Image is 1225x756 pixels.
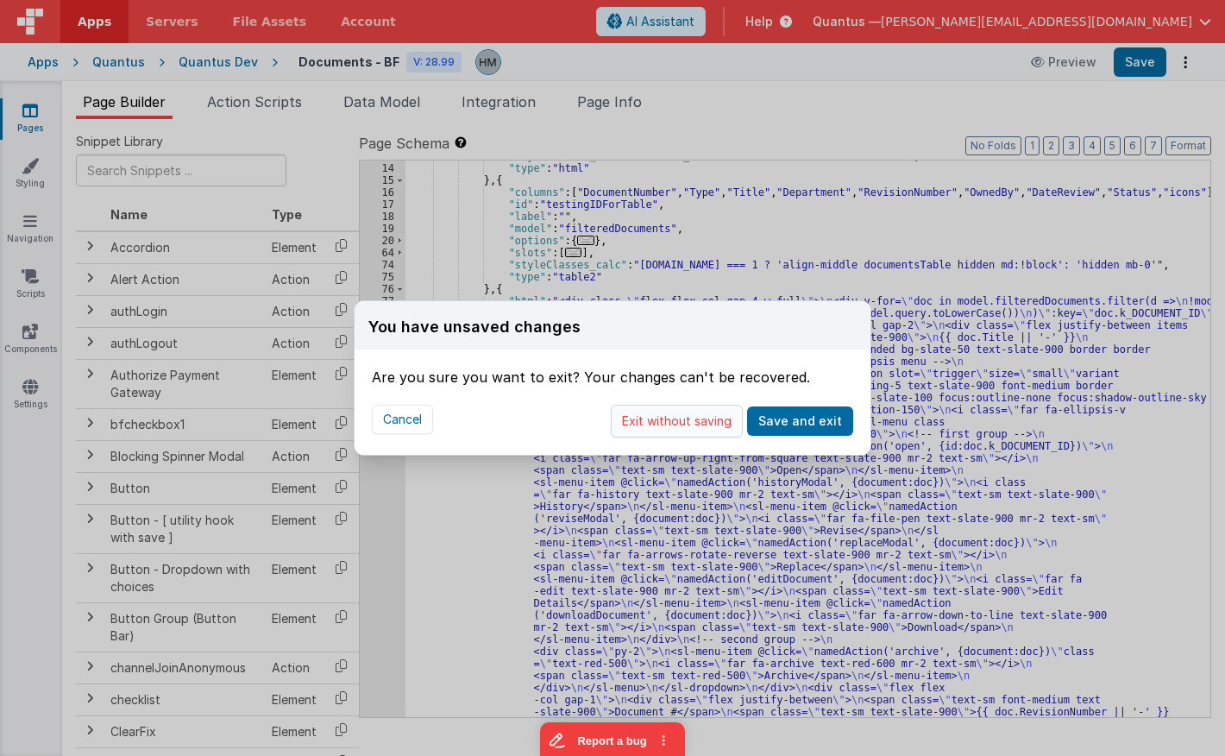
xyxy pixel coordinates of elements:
button: Save and exit [747,406,853,436]
div: You have unsaved changes [368,315,581,339]
button: Exit without saving [611,405,743,438]
button: Cancel [372,405,433,434]
div: Are you sure you want to exit? Your changes can't be recovered. [372,350,853,387]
